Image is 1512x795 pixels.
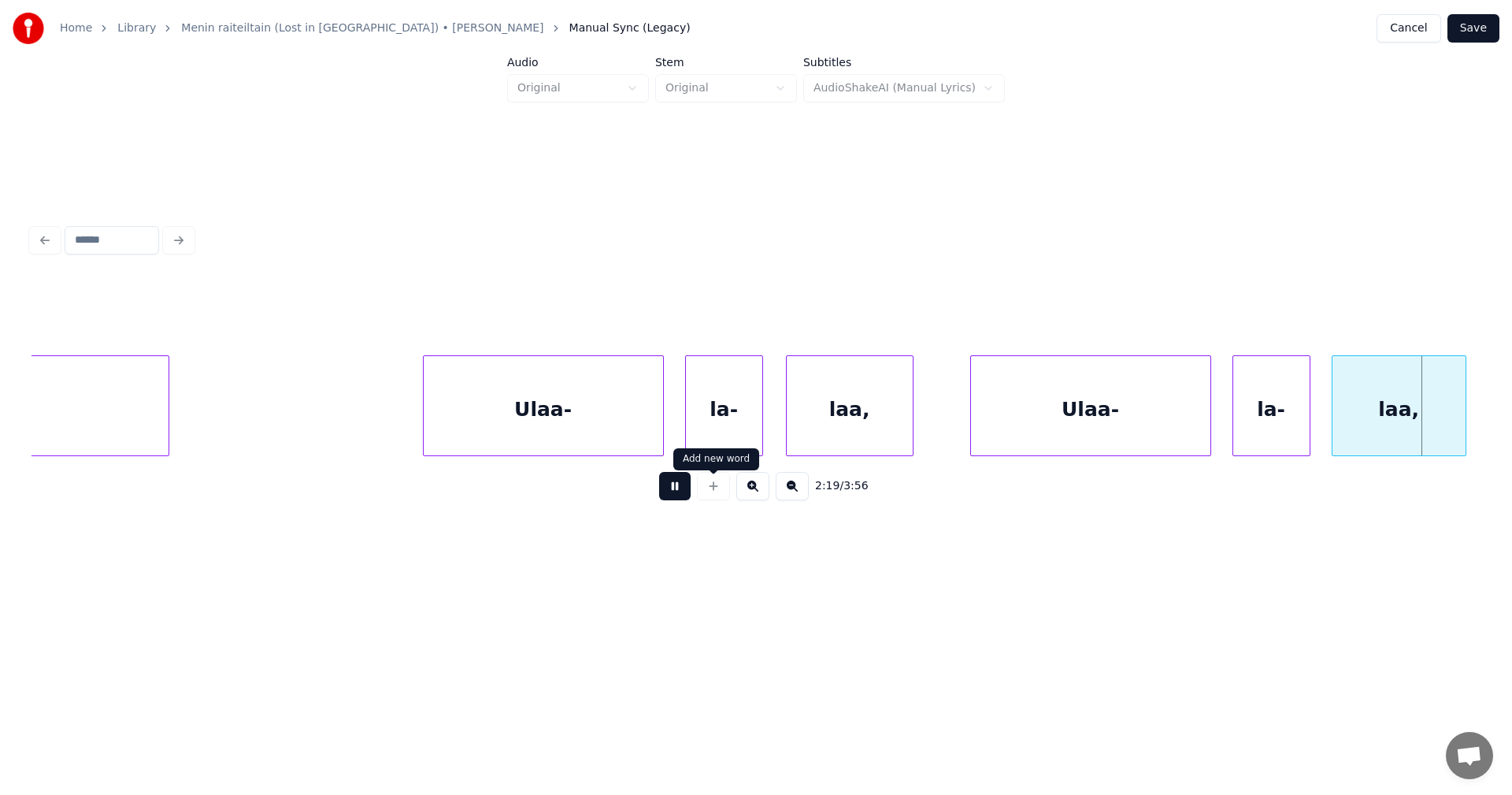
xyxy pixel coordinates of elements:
button: Save [1447,14,1499,43]
span: 2:19 [815,478,839,494]
a: Avoin keskustelu [1446,732,1493,779]
nav: breadcrumb [60,20,691,36]
div: Add new word [683,453,750,466]
a: Home [60,20,92,36]
button: Cancel [1377,14,1440,43]
a: Library [117,20,156,36]
span: 3:56 [843,478,868,494]
span: Manual Sync (Legacy) [569,20,691,36]
label: Subtitles [803,57,1005,68]
div: / [815,478,853,494]
a: Menin raiteiltain (Lost in [GEOGRAPHIC_DATA]) • [PERSON_NAME] [181,20,543,36]
label: Audio [507,57,649,68]
img: youka [13,13,44,44]
label: Stem [655,57,797,68]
